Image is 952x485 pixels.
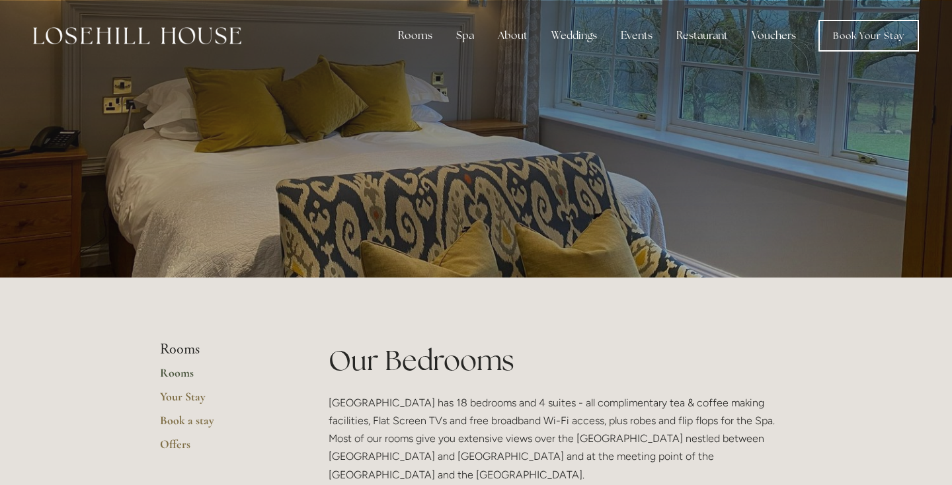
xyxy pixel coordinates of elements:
a: Book a stay [160,413,286,437]
div: Rooms [387,22,443,49]
a: Your Stay [160,389,286,413]
li: Rooms [160,341,286,358]
div: Events [610,22,663,49]
h1: Our Bedrooms [329,341,792,380]
a: Vouchers [741,22,807,49]
div: Restaurant [666,22,738,49]
div: Spa [446,22,485,49]
a: Book Your Stay [818,20,919,52]
p: [GEOGRAPHIC_DATA] has 18 bedrooms and 4 suites - all complimentary tea & coffee making facilities... [329,394,792,484]
div: Weddings [541,22,608,49]
a: Offers [160,437,286,461]
a: Rooms [160,365,286,389]
div: About [487,22,538,49]
img: Losehill House [33,27,241,44]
